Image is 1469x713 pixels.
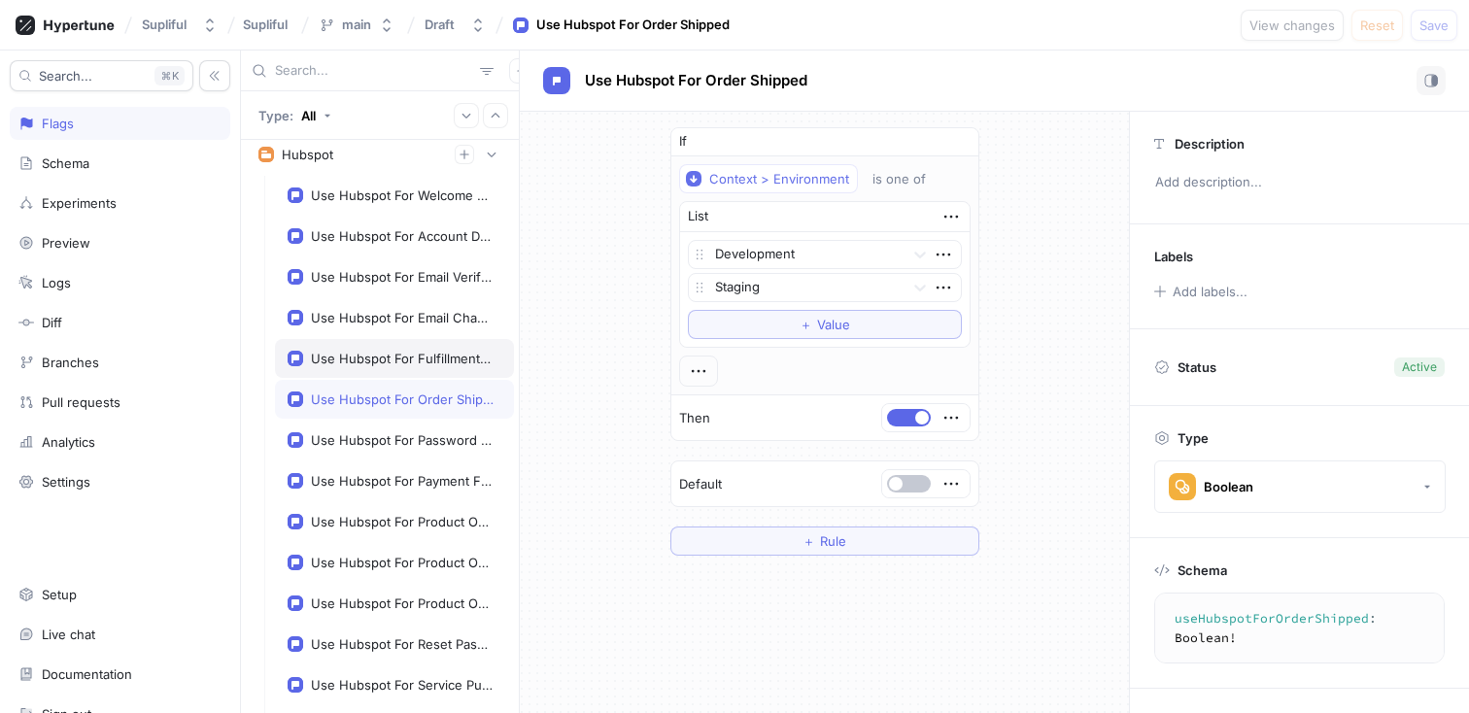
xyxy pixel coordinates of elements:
button: Reset [1351,10,1403,41]
div: Logs [42,275,71,290]
a: Documentation [10,658,230,691]
span: ＋ [800,319,812,330]
div: Use Hubspot For Payment Failed [311,473,494,489]
p: Type: [258,108,293,123]
p: Description [1175,136,1245,152]
button: Boolean [1154,460,1446,513]
span: View changes [1249,19,1335,31]
p: Status [1178,354,1216,381]
div: Use Hubspot For Product OOS End [311,595,494,611]
div: K [154,66,185,85]
p: Then [679,409,710,428]
button: is one of [864,164,954,193]
div: Diff [42,315,62,330]
div: Use Hubspot For Order Shipped [311,391,494,407]
div: Context > Environment [709,171,849,187]
button: main [311,9,402,41]
button: ＋Rule [670,526,979,556]
span: Search... [39,70,92,82]
p: Labels [1154,249,1193,264]
div: Boolean [1204,479,1253,495]
button: Context > Environment [679,164,858,193]
button: Draft [417,9,494,41]
div: Use Hubspot For Account Deactivation [311,228,494,244]
div: Analytics [42,434,95,450]
div: Use Hubspot For Product OOS Extend [311,555,494,570]
div: Draft [425,17,455,33]
div: Use Hubspot For Product OOS Start [311,514,494,529]
div: Use Hubspot For Password Changed [311,432,494,448]
span: Supliful [243,17,288,31]
div: Documentation [42,666,132,682]
div: Active [1402,358,1437,376]
div: Use Hubspot For Email Change [311,310,494,325]
div: Branches [42,355,99,370]
div: Use Hubspot For Welcome After Verification [311,187,494,203]
input: Search... [275,61,472,81]
span: Save [1419,19,1449,31]
div: List [688,207,708,226]
button: ＋Value [688,310,962,339]
div: Use Hubspot For Reset Password [311,636,494,652]
div: Live chat [42,627,95,642]
div: All [301,108,316,123]
div: Use Hubspot For Order Shipped [536,16,730,35]
div: Add labels... [1173,286,1247,298]
div: Use Hubspot For Service Purchase [311,677,494,693]
button: Expand all [454,103,479,128]
textarea: useHubspotForOrderShipped: Boolean! [1163,601,1452,655]
p: Type [1178,430,1209,446]
button: Collapse all [483,103,508,128]
button: Supliful [134,9,225,41]
div: Setup [42,587,77,602]
div: Settings [42,474,90,490]
button: View changes [1241,10,1344,41]
button: Search...K [10,60,193,91]
div: Flags [42,116,74,131]
button: Add labels... [1147,279,1252,304]
span: Rule [820,535,846,547]
span: Use Hubspot For Order Shipped [585,73,807,88]
span: ＋ [803,535,815,547]
div: Schema [42,155,89,171]
p: Default [679,475,722,494]
span: Reset [1360,19,1394,31]
div: Experiments [42,195,117,211]
span: Value [817,319,850,330]
div: Hubspot [282,147,333,162]
button: Save [1411,10,1457,41]
div: Supliful [142,17,187,33]
div: main [342,17,371,33]
div: Preview [42,235,90,251]
p: Add description... [1146,166,1452,199]
div: is one of [872,171,926,187]
button: Type: All [252,98,338,132]
div: Use Hubspot For Fulfillment Rejected [311,351,494,366]
div: Pull requests [42,394,120,410]
div: Use Hubspot For Email Verification [311,269,494,285]
p: If [679,132,687,152]
p: Schema [1178,562,1227,578]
